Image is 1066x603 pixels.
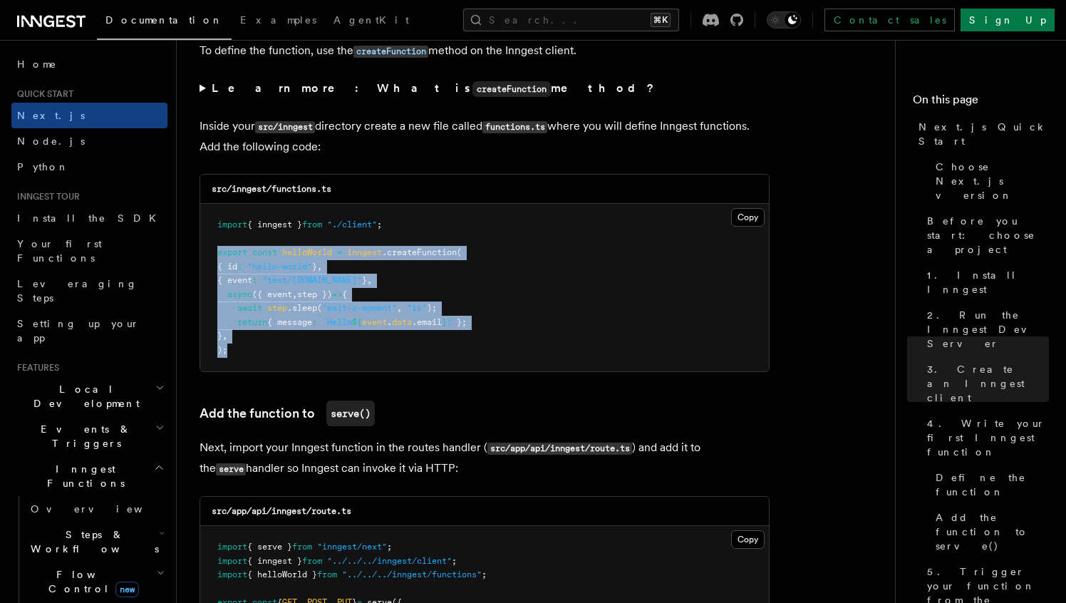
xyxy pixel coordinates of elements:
[327,556,452,566] span: "../../../inngest/client"
[115,582,139,597] span: new
[17,110,85,121] span: Next.js
[442,317,447,327] span: }
[327,220,377,230] span: "./client"
[936,160,1049,202] span: Choose Next.js version
[17,212,165,224] span: Install the SDK
[731,208,765,227] button: Copy
[927,362,1049,405] span: 3. Create an Inngest client
[252,247,277,257] span: const
[927,416,1049,459] span: 4. Write your first Inngest function
[31,503,177,515] span: Overview
[17,278,138,304] span: Leveraging Steps
[457,317,467,327] span: };
[212,506,351,516] code: src/app/api/inngest/route.ts
[463,9,679,31] button: Search...⌘K
[217,247,247,257] span: export
[352,317,362,327] span: ${
[302,556,322,566] span: from
[387,317,392,327] span: .
[302,220,322,230] span: from
[11,51,167,77] a: Home
[337,247,342,257] span: =
[292,289,297,299] span: ,
[97,4,232,40] a: Documentation
[17,135,85,147] span: Node.js
[936,510,1049,553] span: Add the function to serve()
[377,220,382,230] span: ;
[17,238,102,264] span: Your first Functions
[482,569,487,579] span: ;
[332,289,342,299] span: =>
[222,331,227,341] span: ,
[11,382,155,411] span: Local Development
[913,91,1049,114] h4: On this page
[317,303,322,313] span: (
[11,205,167,231] a: Install the SDK
[472,81,551,97] code: createFunction
[11,376,167,416] button: Local Development
[397,303,402,313] span: ,
[262,275,362,285] span: "test/[DOMAIN_NAME]"
[267,317,312,327] span: { message
[452,556,457,566] span: ;
[921,356,1049,411] a: 3. Create an Inngest client
[217,345,227,355] span: );
[913,114,1049,154] a: Next.js Quick Start
[930,154,1049,208] a: Choose Next.js version
[247,262,312,272] span: "hello-world"
[353,46,428,58] code: createFunction
[11,311,167,351] a: Setting up your app
[267,303,287,313] span: step
[927,268,1049,297] span: 1. Install Inngest
[105,14,223,26] span: Documentation
[930,465,1049,505] a: Define the function
[212,81,657,95] strong: Learn more: What is method?
[11,416,167,456] button: Events & Triggers
[11,128,167,154] a: Node.js
[11,154,167,180] a: Python
[17,161,69,172] span: Python
[11,456,167,496] button: Inngest Functions
[317,569,337,579] span: from
[382,247,457,257] span: .createFunction
[240,14,316,26] span: Examples
[237,262,242,272] span: :
[216,463,246,475] code: serve
[11,362,59,373] span: Features
[17,318,140,344] span: Setting up your app
[11,191,80,202] span: Inngest tour
[252,289,292,299] span: ({ event
[200,401,375,426] a: Add the function toserve()
[326,401,375,426] code: serve()
[921,262,1049,302] a: 1. Install Inngest
[487,443,632,455] code: src/app/api/inngest/route.ts
[921,302,1049,356] a: 2. Run the Inngest Dev Server
[247,220,302,230] span: { inngest }
[387,542,392,552] span: ;
[17,57,57,71] span: Home
[11,88,73,100] span: Quick start
[317,262,322,272] span: ,
[200,41,770,61] p: To define the function, use the method on the Inngest client.
[255,121,315,133] code: src/inngest
[921,411,1049,465] a: 4. Write your first Inngest function
[342,289,347,299] span: {
[227,289,252,299] span: async
[200,438,770,479] p: Next, import your Inngest function in the routes handler ( ) and add it to the handler so Inngest...
[312,262,317,272] span: }
[961,9,1055,31] a: Sign Up
[325,4,418,38] a: AgentKit
[247,542,292,552] span: { serve }
[317,542,387,552] span: "inngest/next"
[347,247,382,257] span: inngest
[392,317,412,327] span: data
[200,78,770,99] summary: Learn more: What iscreateFunctionmethod?
[217,262,237,272] span: { id
[767,11,801,29] button: Toggle dark mode
[362,275,367,285] span: }
[11,462,154,490] span: Inngest Functions
[11,103,167,128] a: Next.js
[333,14,409,26] span: AgentKit
[217,569,247,579] span: import
[25,527,159,556] span: Steps & Workflows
